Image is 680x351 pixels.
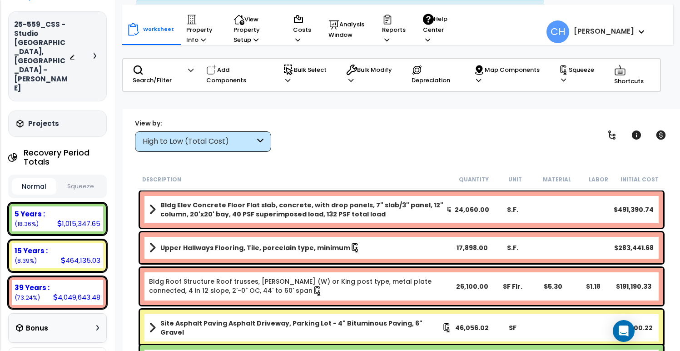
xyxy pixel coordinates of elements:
small: (8.39%) [15,257,37,265]
div: $191,190.33 [613,282,654,291]
h3: Projects [28,119,59,128]
div: 4,049,643.48 [53,292,100,302]
small: Labor [589,176,608,183]
b: Site Asphalt Paving Asphalt Driveway, Parking Lot - 4" Bituminous Paving, 6" Gravel [160,319,442,337]
div: High to Low (Total Cost) [143,136,255,147]
h3: Bonus [26,325,48,332]
div: $491,390.74 [613,205,654,214]
p: Map Components [474,65,546,85]
div: Add Components [201,60,275,90]
small: (18.36%) [15,220,39,228]
h4: Recovery Period Totals [24,148,107,166]
p: View Property Setup [233,14,276,45]
p: Search/Filter [133,65,182,85]
div: Open Intercom Messenger [613,320,635,342]
div: SF Flr. [492,282,532,291]
button: Normal [12,178,56,195]
b: 39 Years : [15,283,50,292]
div: 46,056.02 [452,323,492,332]
a: Assembly Title [149,319,452,337]
div: $5.30 [532,282,573,291]
small: Material [543,176,571,183]
div: 26,100.00 [452,282,492,291]
p: Add Components [206,65,270,85]
button: Squeeze [59,179,103,195]
div: SF [492,323,532,332]
p: Help Center [423,14,451,45]
div: S.F. [492,243,532,252]
small: Initial Cost [620,176,659,183]
div: Depreciation [407,60,466,90]
small: Description [142,176,181,183]
div: $1.18 [573,282,613,291]
p: Analysis Window [328,19,364,40]
small: (73.24%) [15,294,40,301]
p: Costs [293,14,311,45]
a: Assembly Title [149,201,452,219]
p: Bulk Modify [346,65,399,85]
span: CH [546,20,569,43]
div: Shortcuts [609,59,660,91]
p: Bulk Select [283,65,333,85]
p: Reports [382,14,406,45]
div: 464,135.03 [61,256,100,265]
b: 5 Years : [15,209,45,219]
b: Bldg Elev Concrete Floor Flat slab, concrete, with drop panels, 7" slab/3" panel, 12" column, 20'... [160,201,447,219]
a: Individual Item [149,277,452,296]
b: 15 Years : [15,246,48,256]
div: 24,060.00 [452,205,492,214]
div: $181,400.22 [613,323,654,332]
small: Unit [508,176,522,183]
p: Shortcuts [614,64,655,86]
small: Quantity [459,176,489,183]
h3: 25-559_CSS - Studio [GEOGRAPHIC_DATA], [GEOGRAPHIC_DATA] - [PERSON_NAME] [14,20,69,93]
b: [PERSON_NAME] [574,26,634,36]
a: Assembly Title [149,241,452,254]
div: S.F. [492,205,532,214]
p: Worksheet [143,25,174,34]
b: Upper Hallways Flooring, Tile, porcelain type, minimum [160,243,350,252]
div: 1,015,347.65 [57,219,100,228]
p: Squeeze [559,65,601,85]
div: 17,898.00 [452,243,492,252]
p: Depreciation [412,65,461,85]
div: View by: [135,119,271,128]
p: Property Info [186,14,216,45]
div: $283,441.68 [613,243,654,252]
